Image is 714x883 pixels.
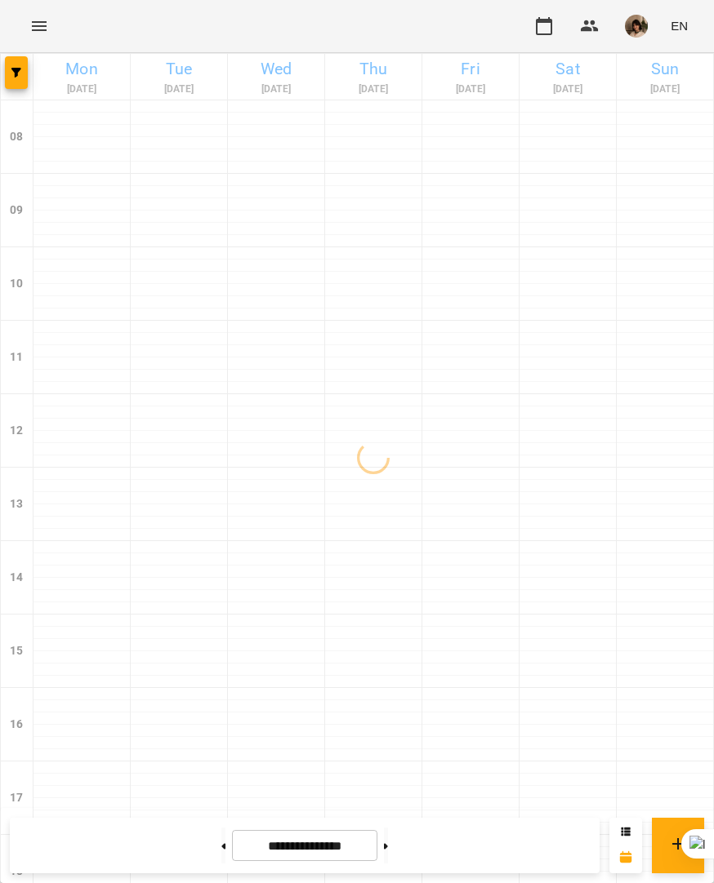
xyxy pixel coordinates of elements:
h6: 17 [10,789,23,807]
h6: [DATE] [619,82,711,97]
h6: [DATE] [36,82,127,97]
button: Menu [20,7,59,46]
h6: [DATE] [133,82,225,97]
h6: 14 [10,569,23,587]
button: EN [664,11,694,41]
h6: Fri [425,56,516,82]
h6: [DATE] [230,82,322,97]
h6: Sun [619,56,711,82]
h6: [DATE] [522,82,614,97]
h6: Tue [133,56,225,82]
h6: Wed [230,56,322,82]
img: 5ab270ebd8e3dfeff87dc15fffc2038a.png [625,15,648,38]
h6: 10 [10,275,23,293]
h6: 11 [10,348,23,366]
h6: Mon [36,56,127,82]
h6: [DATE] [425,82,516,97]
h6: 12 [10,422,23,440]
h6: Sat [522,56,614,82]
h6: 16 [10,716,23,734]
h6: Thu [328,56,419,82]
h6: [DATE] [328,82,419,97]
h6: 08 [10,128,23,146]
span: EN [671,17,688,34]
h6: 15 [10,642,23,660]
h6: 13 [10,495,23,513]
h6: 09 [10,202,23,220]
